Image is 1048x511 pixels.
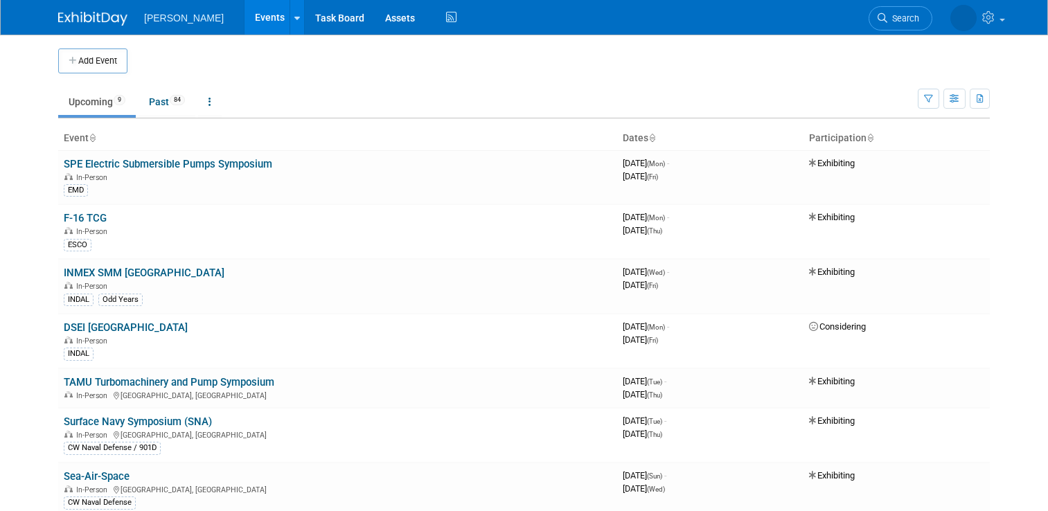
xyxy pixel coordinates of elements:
[623,376,666,386] span: [DATE]
[64,442,161,454] div: CW Naval Defense / 901D
[64,239,91,251] div: ESCO
[76,485,112,494] span: In-Person
[647,214,665,222] span: (Mon)
[623,171,658,181] span: [DATE]
[64,470,130,483] a: Sea-Air-Space
[667,158,669,168] span: -
[647,282,658,289] span: (Fri)
[89,132,96,143] a: Sort by Event Name
[647,173,658,181] span: (Fri)
[58,127,617,150] th: Event
[170,95,185,105] span: 84
[64,391,73,398] img: In-Person Event
[809,470,855,481] span: Exhibiting
[647,431,662,438] span: (Thu)
[64,376,274,388] a: TAMU Turbomachinery and Pump Symposium
[664,415,666,426] span: -
[623,212,669,222] span: [DATE]
[623,483,665,494] span: [DATE]
[64,485,73,492] img: In-Person Event
[809,212,855,222] span: Exhibiting
[64,184,88,197] div: EMD
[667,321,669,332] span: -
[887,13,919,24] span: Search
[64,321,188,334] a: DSEI [GEOGRAPHIC_DATA]
[869,6,932,30] a: Search
[648,132,655,143] a: Sort by Start Date
[64,173,73,180] img: In-Person Event
[623,334,658,345] span: [DATE]
[664,470,666,481] span: -
[803,127,990,150] th: Participation
[64,431,73,438] img: In-Person Event
[623,429,662,439] span: [DATE]
[623,225,662,235] span: [DATE]
[76,337,112,346] span: In-Person
[64,227,73,234] img: In-Person Event
[64,389,612,400] div: [GEOGRAPHIC_DATA], [GEOGRAPHIC_DATA]
[76,173,112,182] span: In-Person
[647,323,665,331] span: (Mon)
[809,321,866,332] span: Considering
[76,282,112,291] span: In-Person
[64,267,224,279] a: INMEX SMM [GEOGRAPHIC_DATA]
[809,267,855,277] span: Exhibiting
[64,483,612,494] div: [GEOGRAPHIC_DATA], [GEOGRAPHIC_DATA]
[647,485,665,493] span: (Wed)
[623,158,669,168] span: [DATE]
[647,337,658,344] span: (Fri)
[64,212,107,224] a: F-16 TCG
[647,472,662,480] span: (Sun)
[809,158,855,168] span: Exhibiting
[76,227,112,236] span: In-Person
[623,389,662,400] span: [DATE]
[98,294,143,306] div: Odd Years
[667,267,669,277] span: -
[647,418,662,425] span: (Tue)
[647,391,662,399] span: (Thu)
[647,378,662,386] span: (Tue)
[64,348,94,360] div: INDAL
[667,212,669,222] span: -
[64,294,94,306] div: INDAL
[647,227,662,235] span: (Thu)
[64,496,136,509] div: CW Naval Defense
[58,48,127,73] button: Add Event
[647,160,665,168] span: (Mon)
[623,321,669,332] span: [DATE]
[64,158,272,170] a: SPE Electric Submersible Pumps Symposium
[64,337,73,343] img: In-Person Event
[58,89,136,115] a: Upcoming9
[64,415,212,428] a: Surface Navy Symposium (SNA)
[809,415,855,426] span: Exhibiting
[623,415,666,426] span: [DATE]
[76,431,112,440] span: In-Person
[809,376,855,386] span: Exhibiting
[867,132,873,143] a: Sort by Participation Type
[114,95,125,105] span: 9
[664,376,666,386] span: -
[144,12,224,24] span: [PERSON_NAME]
[623,280,658,290] span: [DATE]
[623,470,666,481] span: [DATE]
[617,127,803,150] th: Dates
[64,282,73,289] img: In-Person Event
[623,267,669,277] span: [DATE]
[647,269,665,276] span: (Wed)
[58,12,127,26] img: ExhibitDay
[950,5,977,31] img: Dale Miller
[76,391,112,400] span: In-Person
[64,429,612,440] div: [GEOGRAPHIC_DATA], [GEOGRAPHIC_DATA]
[139,89,195,115] a: Past84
